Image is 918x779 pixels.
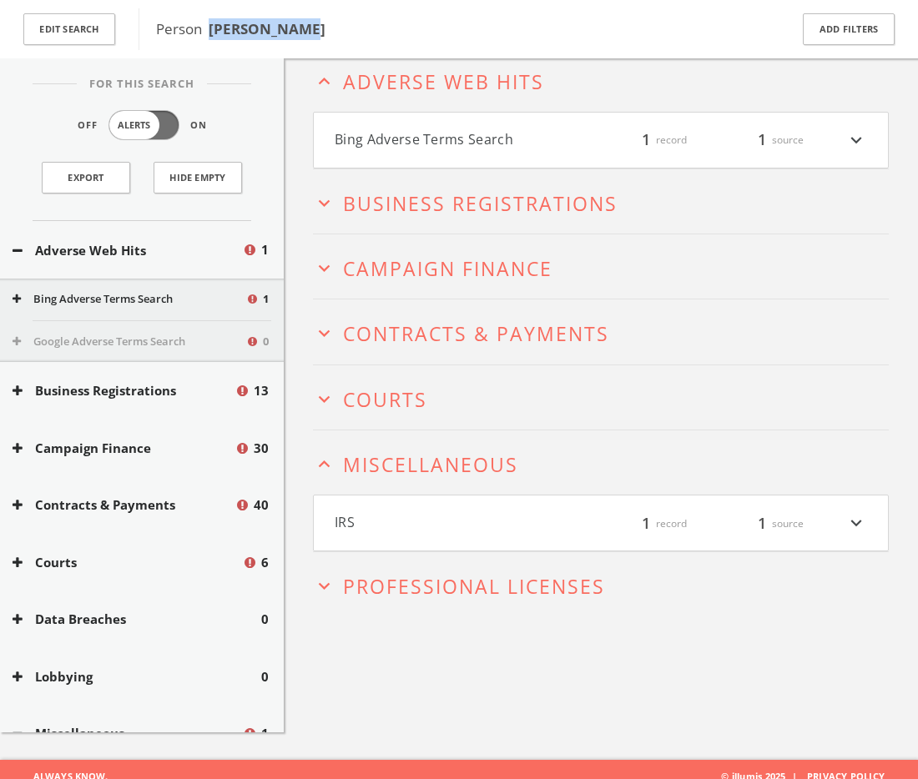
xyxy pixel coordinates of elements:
button: Edit Search [23,13,115,46]
i: expand_more [313,322,335,344]
span: 0 [261,667,269,686]
button: IRS [335,512,578,534]
span: 1 [636,128,656,151]
span: 0 [261,610,269,629]
span: Courts [343,386,427,413]
button: Courts [13,553,242,572]
i: expand_more [313,575,335,597]
span: Person [156,19,325,38]
span: Campaign Finance [343,255,552,282]
span: 6 [261,553,269,572]
div: source [704,512,804,534]
button: Bing Adverse Terms Search [13,291,245,308]
span: 1 [263,291,269,308]
span: Off [78,119,98,133]
button: Data Breaches [13,610,261,629]
b: [PERSON_NAME] [209,19,325,38]
button: expand_moreProfessional Licenses [313,571,889,597]
span: Business Registrations [343,190,618,217]
button: Hide Empty [154,162,242,193]
span: 40 [254,495,269,515]
button: expand_moreCampaign Finance [313,254,889,279]
span: 0 [263,334,269,350]
button: Google Adverse Terms Search [13,334,245,350]
span: Contracts & Payments [343,320,609,347]
button: Business Registrations [13,381,235,400]
i: expand_less [313,70,335,93]
i: expand_more [313,257,335,279]
span: For This Search [77,76,207,93]
button: Adverse Web Hits [13,241,242,260]
button: expand_lessMiscellaneous [313,450,889,475]
span: 30 [254,439,269,458]
span: Professional Licenses [343,573,605,600]
i: expand_more [313,192,335,214]
button: expand_moreContracts & Payments [313,319,889,344]
span: On [190,119,207,133]
i: expand_less [313,453,335,475]
span: Adverse Web Hits [343,68,544,95]
div: record [587,512,687,534]
span: 1 [261,241,269,260]
span: Miscellaneous [343,451,518,478]
button: Add Filters [803,13,895,46]
span: 1 [752,511,772,534]
i: expand_more [313,388,335,410]
button: Campaign Finance [13,439,235,458]
i: expand_more [845,129,867,151]
div: record [587,129,687,151]
button: Lobbying [13,667,261,686]
button: Bing Adverse Terms Search [335,129,578,151]
button: Miscellaneous [13,724,242,743]
button: Contracts & Payments [13,495,235,515]
a: Export [42,162,130,193]
button: expand_moreBusiness Registrations [313,188,889,214]
span: 1 [261,724,269,743]
button: expand_lessAdverse Web Hits [313,67,889,93]
div: source [704,129,804,151]
span: 1 [636,511,656,534]
i: expand_more [845,512,867,534]
span: 1 [752,128,772,151]
button: expand_moreCourts [313,384,889,410]
span: 13 [254,381,269,400]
